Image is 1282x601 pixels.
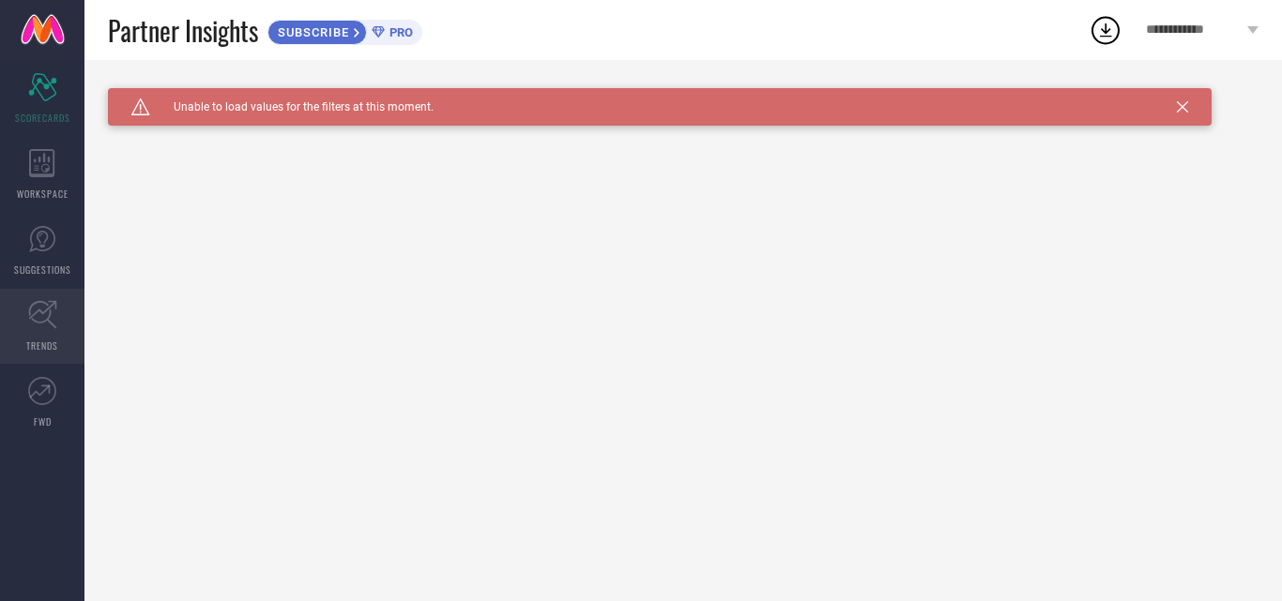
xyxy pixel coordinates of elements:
div: Open download list [1089,13,1122,47]
span: SCORECARDS [15,111,70,125]
span: FWD [34,414,52,428]
span: Unable to load values for the filters at this moment. [150,100,434,113]
span: SUBSCRIBE [268,25,354,39]
span: WORKSPACE [17,187,69,201]
span: PRO [385,25,413,39]
div: Unable to load filters at this moment. Please try later. [108,88,1259,103]
span: Partner Insights [108,11,258,50]
span: TRENDS [26,338,58,353]
span: SUGGESTIONS [14,263,71,277]
a: SUBSCRIBEPRO [267,15,422,45]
